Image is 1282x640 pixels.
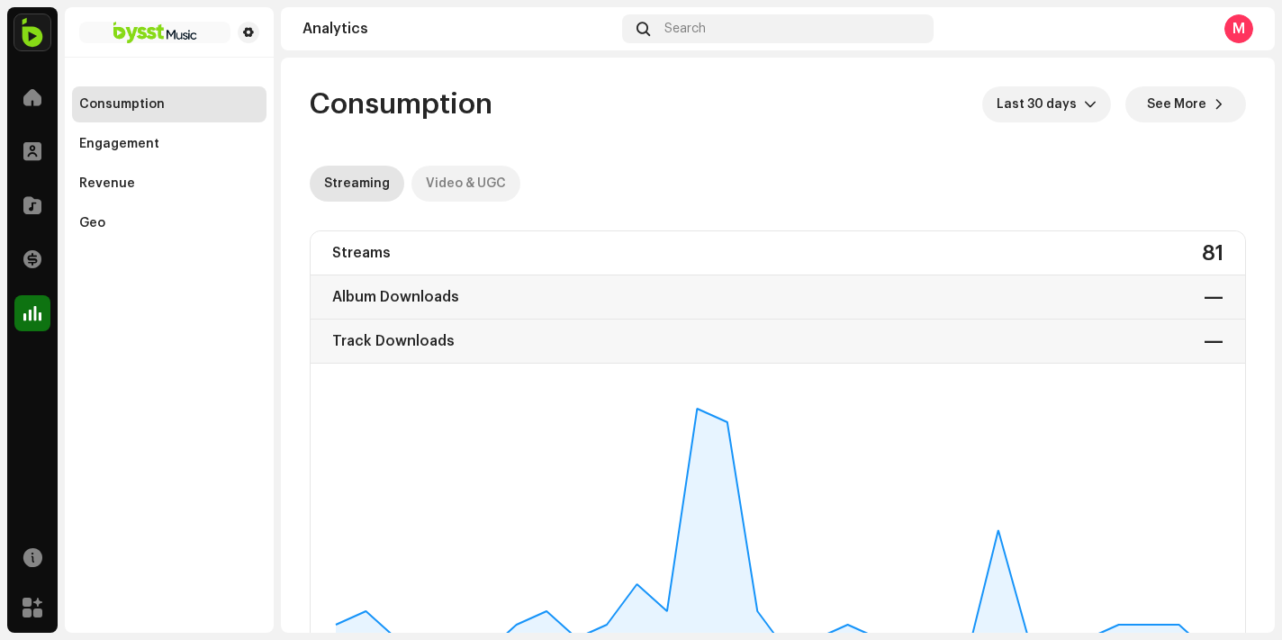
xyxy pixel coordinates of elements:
[1125,86,1246,122] button: See More
[332,239,391,267] div: Streams
[310,86,492,122] span: Consumption
[79,97,165,112] div: Consumption
[332,327,455,356] div: Track Downloads
[72,166,266,202] re-m-nav-item: Revenue
[72,86,266,122] re-m-nav-item: Consumption
[1204,283,1223,311] div: —
[1084,86,1097,122] div: dropdown trigger
[79,216,105,230] div: Geo
[79,22,230,43] img: 998b0d36-ec47-476d-a2d2-516138c80f8e
[14,14,50,50] img: 1101a203-098c-4476-bbd3-7ad6d5604465
[79,137,159,151] div: Engagement
[72,126,266,162] re-m-nav-item: Engagement
[1224,14,1253,43] div: M
[79,176,135,191] div: Revenue
[324,166,390,202] div: Streaming
[332,283,459,311] div: Album Downloads
[426,166,506,202] div: Video & UGC
[997,86,1084,122] span: Last 30 days
[1202,239,1223,267] div: 81
[1147,86,1206,122] span: See More
[1204,327,1223,356] div: —
[72,205,266,241] re-m-nav-item: Geo
[302,22,615,36] div: Analytics
[664,22,706,36] span: Search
